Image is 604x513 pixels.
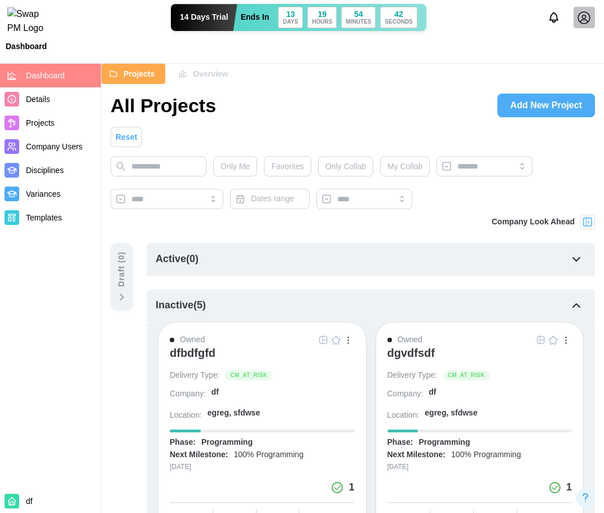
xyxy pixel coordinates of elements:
div: 54 [354,10,363,18]
div: Programming [418,437,470,448]
span: Templates [26,213,62,222]
button: Empty Star [330,334,342,346]
span: Projects [124,64,155,83]
span: Add New Project [510,94,582,117]
div: Programming [201,437,253,448]
button: Dates range [230,189,310,209]
div: 42 [394,10,403,18]
div: dfbdfgfd [170,346,215,360]
div: HOURS [312,19,332,25]
div: 1 [566,480,572,496]
span: Variances [26,189,60,198]
span: Only Me [221,157,250,176]
span: Overview [193,64,228,83]
button: Notifications [544,8,563,27]
div: Owned [398,334,422,346]
span: Company Users [26,142,82,151]
div: dgvdfsdf [387,346,435,360]
span: Details [26,95,50,104]
div: df [429,387,436,398]
img: Swap PM Logo [7,7,53,36]
div: 100% Programming [451,449,521,461]
span: Only Collab [325,157,366,176]
div: 1 [349,480,354,496]
div: 19 [318,10,327,18]
button: Overview [171,64,239,84]
div: Inactive ( 5 ) [156,298,206,313]
h1: All Projects [111,93,216,118]
img: Project Look Ahead Button [582,216,593,228]
div: df [211,387,219,398]
span: CM_AT_RISK [230,371,267,380]
span: Projects [26,118,55,127]
div: Phase: [387,437,413,448]
button: Only Collab [318,156,373,176]
button: My Collab [380,156,430,176]
div: Next Milestone: [387,449,446,461]
img: Grid Icon [536,335,545,344]
span: Dates range [251,194,294,203]
span: Disciplines [26,166,64,175]
span: CM_AT_RISK [448,371,485,380]
div: egreg, sfdwse [425,408,477,419]
a: df [429,387,572,402]
div: Location: [170,410,202,421]
a: dgvdfsdf [387,346,572,370]
div: Company: [387,388,424,400]
span: Reset [116,127,137,147]
img: Empty Star [332,335,341,344]
a: df [211,387,355,402]
button: Empty Star [547,334,559,346]
div: SECONDS [385,19,412,25]
div: Draft ( 0 ) [116,251,128,287]
button: Projects [102,64,165,84]
button: Grid Icon [535,334,547,346]
div: Phase: [170,437,196,448]
div: 14 Days Trial [171,4,237,31]
img: Empty Star [549,335,558,344]
span: Dashboard [26,71,65,80]
div: [DATE] [170,462,355,472]
div: Next Milestone: [170,449,228,461]
span: df [26,497,33,506]
div: 100% Programming [233,449,303,461]
span: Favorites [271,157,304,176]
button: Reset [111,127,142,147]
div: Location: [387,410,420,421]
div: Ends In [241,11,270,24]
div: Delivery Type: [387,370,437,381]
a: dfbdfgfd [170,346,355,370]
div: Company: [170,388,206,400]
div: Owned [180,334,205,346]
div: egreg, sfdwse [208,408,260,419]
button: Only Me [213,156,257,176]
button: Favorites [264,156,311,176]
span: My Collab [387,157,422,176]
div: [DATE] [387,462,572,472]
div: 13 [286,10,295,18]
a: Add New Project [497,94,595,117]
div: Active ( 0 ) [156,251,199,267]
div: DAYS [283,19,298,25]
div: Dashboard [6,42,47,50]
div: Company Look Ahead [492,216,575,228]
img: Grid Icon [319,335,328,344]
button: Grid Icon [318,334,330,346]
div: Delivery Type: [170,370,219,381]
div: MINUTES [346,19,371,25]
